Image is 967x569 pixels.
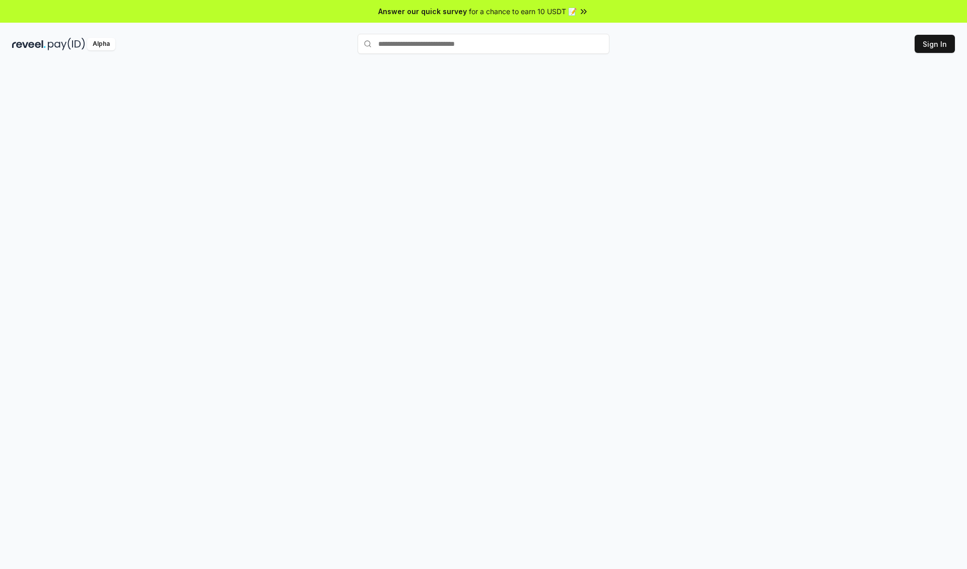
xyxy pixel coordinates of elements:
button: Sign In [915,35,955,53]
img: reveel_dark [12,38,46,50]
img: pay_id [48,38,85,50]
span: Answer our quick survey [378,6,467,17]
span: for a chance to earn 10 USDT 📝 [469,6,577,17]
div: Alpha [87,38,115,50]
